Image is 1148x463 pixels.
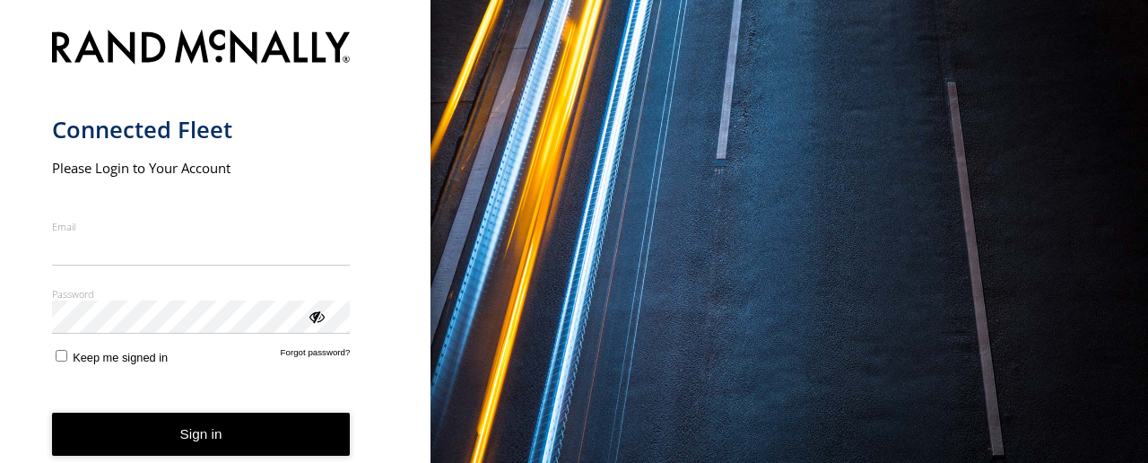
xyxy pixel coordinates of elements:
label: Email [52,220,351,233]
div: ViewPassword [307,307,325,325]
a: Forgot password? [281,347,351,364]
label: Password [52,287,351,301]
h1: Connected Fleet [52,115,351,144]
input: Keep me signed in [56,350,67,362]
span: Keep me signed in [73,351,168,364]
h2: Please Login to Your Account [52,159,351,177]
button: Sign in [52,413,351,457]
img: Rand McNally [52,26,351,72]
